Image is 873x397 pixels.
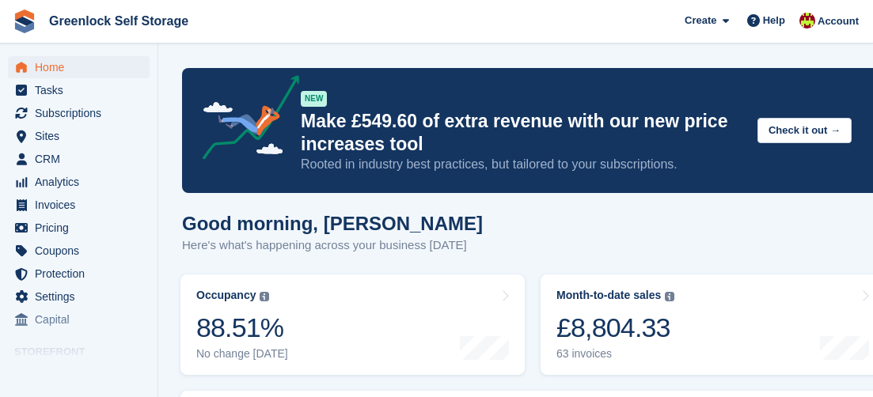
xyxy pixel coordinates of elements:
span: Home [35,56,130,78]
img: stora-icon-8386f47178a22dfd0bd8f6a31ec36ba5ce8667c1dd55bd0f319d3a0aa187defe.svg [13,9,36,33]
span: Help [763,13,785,28]
div: Month-to-date sales [556,289,661,302]
button: Check it out → [757,118,852,144]
a: menu [8,263,150,285]
span: Analytics [35,171,130,193]
span: Coupons [35,240,130,262]
a: menu [8,308,150,331]
a: menu [8,171,150,193]
div: No change [DATE] [196,347,288,361]
a: menu [8,285,150,308]
div: NEW [301,91,327,107]
a: menu [8,194,150,216]
p: Rooted in industry best practices, but tailored to your subscriptions. [301,156,745,173]
div: 63 invoices [556,347,674,361]
div: 88.51% [196,312,288,344]
span: Invoices [35,194,130,216]
a: menu [8,217,150,239]
a: menu [8,240,150,262]
span: CRM [35,148,130,170]
span: Tasks [35,79,130,101]
div: £8,804.33 [556,312,674,344]
div: Occupancy [196,289,256,302]
img: icon-info-grey-7440780725fd019a000dd9b08b2336e03edf1995a4989e88bcd33f0948082b44.svg [260,292,269,301]
h1: Good morning, [PERSON_NAME] [182,213,483,234]
p: Here's what's happening across your business [DATE] [182,236,483,255]
a: menu [8,56,150,78]
span: Capital [35,308,130,331]
a: Greenlock Self Storage [43,8,195,34]
span: Protection [35,263,130,285]
img: Andrew Hamilton [799,13,815,28]
a: menu [8,79,150,101]
img: price-adjustments-announcement-icon-8257ccfd72463d97f412b2fc003d46551f7dbcb40ab6d574587a9cd5c0d94... [189,75,300,165]
span: Sites [35,125,130,147]
span: Settings [35,285,130,308]
span: Subscriptions [35,102,130,124]
img: icon-info-grey-7440780725fd019a000dd9b08b2336e03edf1995a4989e88bcd33f0948082b44.svg [665,292,674,301]
a: menu [8,102,150,124]
a: Occupancy 88.51% No change [DATE] [180,274,525,375]
a: menu [8,148,150,170]
span: Account [818,13,859,29]
span: Storefront [14,344,158,360]
a: menu [8,125,150,147]
span: Create [685,13,716,28]
span: Pricing [35,217,130,239]
p: Make £549.60 of extra revenue with our new price increases tool [301,110,745,156]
